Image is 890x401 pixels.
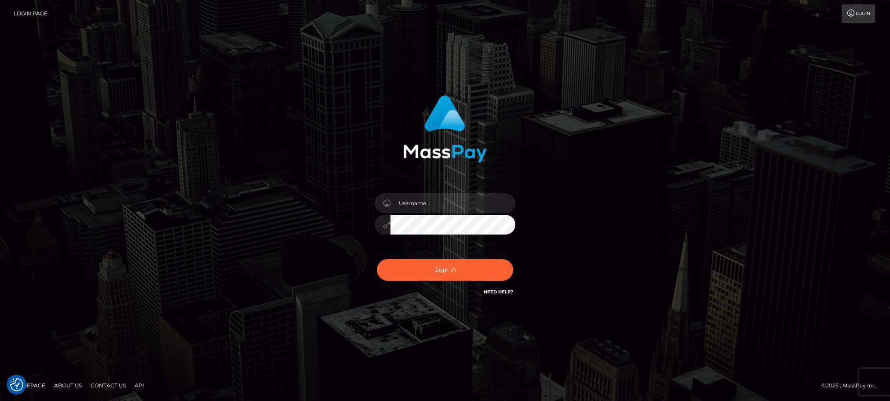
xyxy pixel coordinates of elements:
a: Homepage [10,379,49,392]
input: Username... [390,193,515,213]
a: Need Help? [484,289,513,295]
a: Login [842,4,875,23]
img: MassPay Login [403,95,487,163]
a: Login Page [14,4,47,23]
div: © 2025 , MassPay Inc. [821,381,883,390]
button: Sign in [377,259,513,281]
a: API [131,379,148,392]
img: Revisit consent button [10,378,23,391]
a: About Us [51,379,85,392]
button: Consent Preferences [10,378,23,391]
a: Contact Us [87,379,129,392]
